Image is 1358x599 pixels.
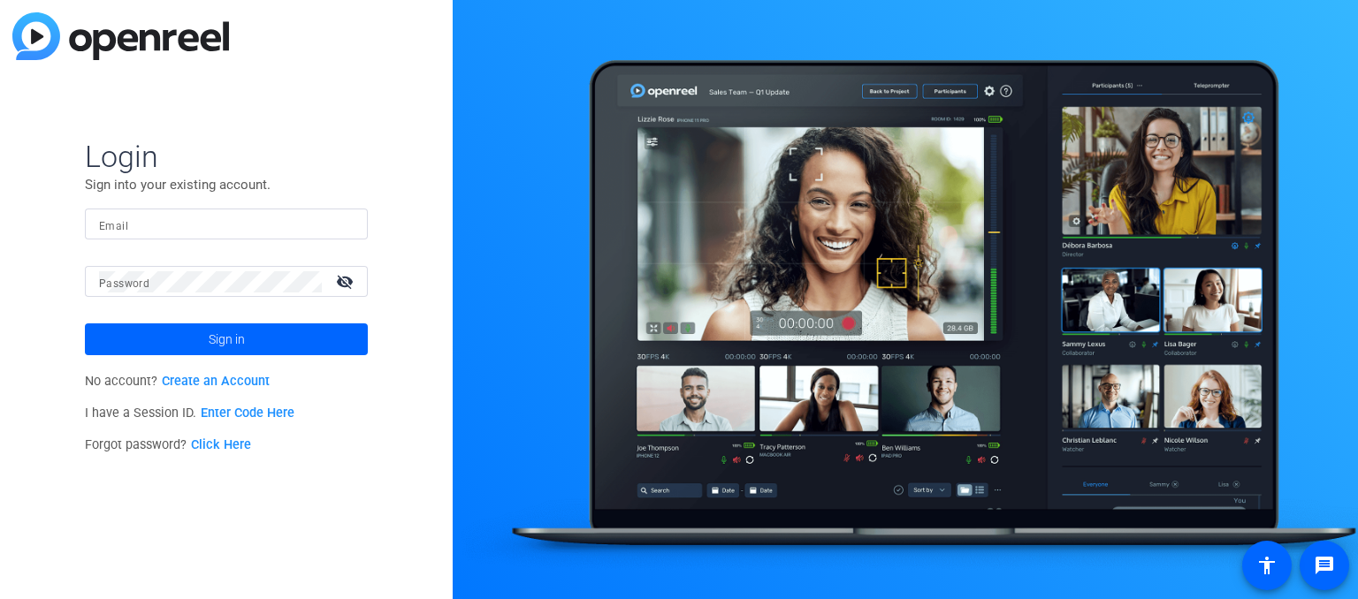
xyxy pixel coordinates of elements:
a: Click Here [191,437,251,452]
span: Sign in [209,317,245,361]
img: blue-gradient.svg [12,12,229,60]
input: Enter Email Address [99,214,354,235]
mat-label: Password [99,277,149,290]
span: I have a Session ID. [85,406,294,421]
mat-icon: message [1314,555,1335,576]
mat-icon: accessibility [1256,555,1278,576]
span: Forgot password? [85,437,251,452]
a: Create an Account [162,374,270,389]
button: Sign in [85,323,368,355]
mat-icon: visibility_off [325,269,368,294]
span: No account? [85,374,270,389]
span: Login [85,138,368,175]
mat-label: Email [99,220,128,232]
a: Enter Code Here [201,406,294,421]
p: Sign into your existing account. [85,175,368,194]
